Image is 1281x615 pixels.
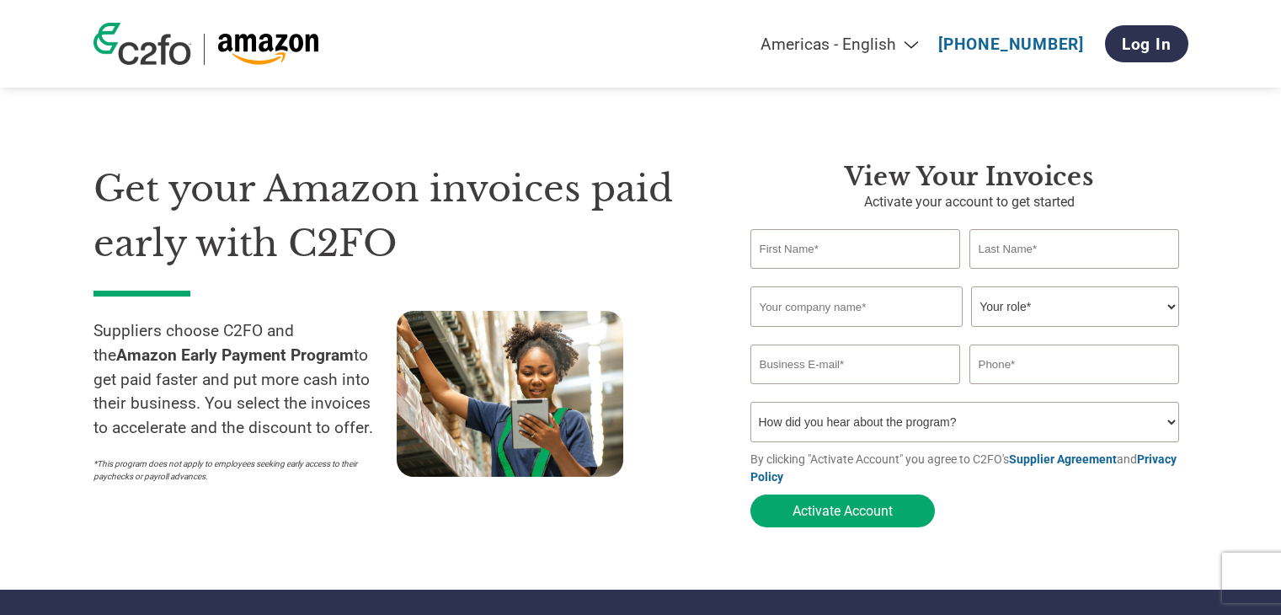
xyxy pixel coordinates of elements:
[750,345,961,384] input: Invalid Email format
[969,270,1180,280] div: Invalid last name or last name is too long
[397,311,623,477] img: supply chain worker
[750,192,1188,212] p: Activate your account to get started
[750,229,961,269] input: First Name*
[938,35,1084,54] a: [PHONE_NUMBER]
[93,23,191,65] img: c2fo logo
[969,345,1180,384] input: Phone*
[750,270,961,280] div: Invalid first name or first name is too long
[1009,452,1117,466] a: Supplier Agreement
[750,495,935,527] button: Activate Account
[750,286,963,327] input: Your company name*
[750,386,961,395] div: Inavlid Email Address
[217,34,319,65] img: Amazon
[116,345,354,365] strong: Amazon Early Payment Program
[969,386,1180,395] div: Inavlid Phone Number
[93,162,700,270] h1: Get your Amazon invoices paid early with C2FO
[750,452,1177,484] a: Privacy Policy
[750,329,1180,338] div: Invalid company name or company name is too long
[93,457,380,483] p: *This program does not apply to employees seeking early access to their paychecks or payroll adva...
[969,229,1180,269] input: Last Name*
[750,451,1188,486] p: By clicking "Activate Account" you agree to C2FO's and
[1105,25,1188,62] a: Log In
[750,162,1188,192] h3: View Your Invoices
[971,286,1179,327] select: Title/Role
[93,319,397,441] p: Suppliers choose C2FO and the to get paid faster and put more cash into their business. You selec...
